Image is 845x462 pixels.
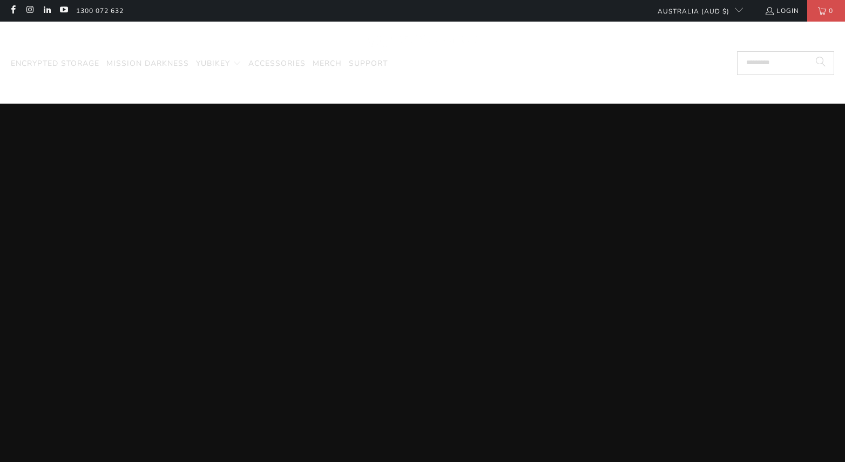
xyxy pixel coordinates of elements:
[248,58,306,69] span: Accessories
[367,27,478,49] img: Trust Panda Australia
[313,58,342,69] span: Merch
[196,58,230,69] span: YubiKey
[25,6,34,15] a: Trust Panda Australia on Instagram
[349,58,388,69] span: Support
[8,6,17,15] a: Trust Panda Australia on Facebook
[737,51,834,75] input: Search...
[765,5,799,17] a: Login
[11,51,388,77] nav: Translation missing: en.navigation.header.main_nav
[11,51,99,77] a: Encrypted Storage
[106,51,189,77] a: Mission Darkness
[76,5,124,17] a: 1300 072 632
[42,6,51,15] a: Trust Panda Australia on LinkedIn
[106,58,189,69] span: Mission Darkness
[313,51,342,77] a: Merch
[248,51,306,77] a: Accessories
[349,51,388,77] a: Support
[196,51,241,77] summary: YubiKey
[11,58,99,69] span: Encrypted Storage
[59,6,68,15] a: Trust Panda Australia on YouTube
[807,51,834,75] button: Search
